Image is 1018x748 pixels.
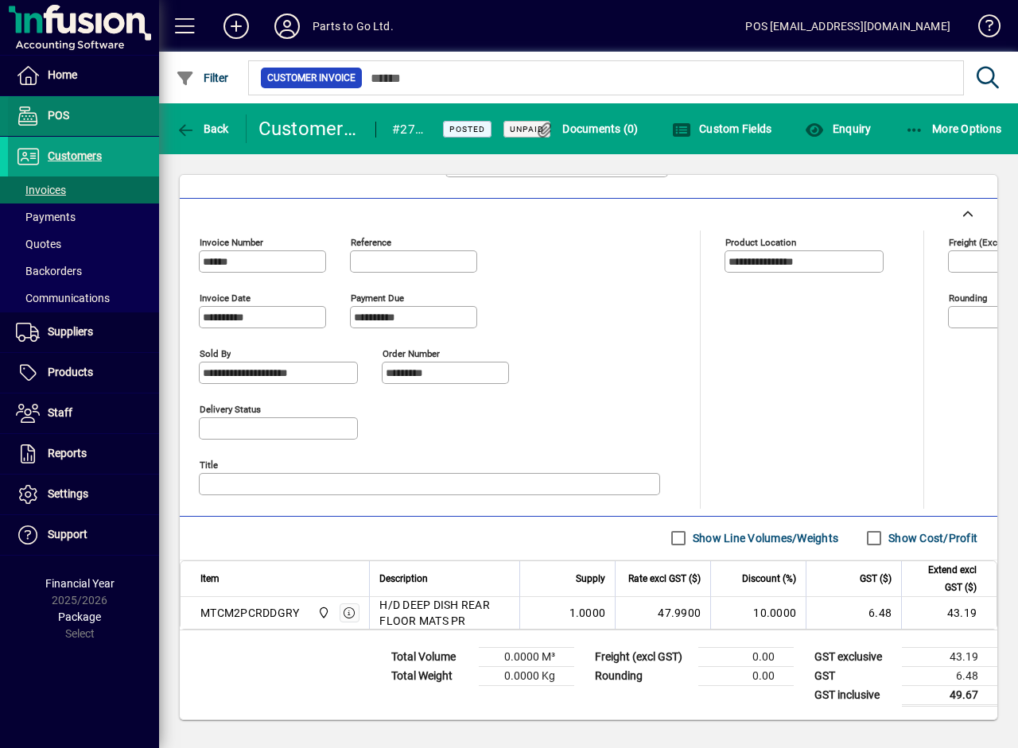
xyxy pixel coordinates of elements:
td: 49.67 [902,685,997,705]
span: Package [58,610,101,623]
td: Total Weight [383,666,479,685]
td: 6.48 [902,666,997,685]
td: 0.00 [698,647,794,666]
a: Home [8,56,159,95]
div: MTCM2PCRDDGRY [200,605,299,621]
span: Extend excl GST ($) [911,561,977,596]
button: Filter [172,64,233,92]
span: Item [200,570,220,587]
button: Documents (0) [531,114,643,143]
span: Documents (0) [535,122,639,135]
td: 0.0000 M³ [479,647,574,666]
button: More Options [901,114,1006,143]
span: Custom Fields [672,122,772,135]
mat-label: Invoice number [200,236,263,247]
span: Suppliers [48,325,93,338]
span: Quotes [16,238,61,250]
span: POS [48,109,69,122]
span: Unpaid [510,124,544,134]
td: Freight (excl GST) [587,647,698,666]
button: Profile [262,12,313,41]
span: Support [48,528,87,541]
span: 1.0000 [569,605,606,621]
a: Backorders [8,258,159,285]
span: Filter [176,72,229,84]
span: Customer Invoice [267,70,356,86]
mat-label: Delivery status [200,403,261,414]
mat-label: Rounding [949,292,987,303]
span: Invoices [16,184,66,196]
a: Knowledge Base [966,3,998,55]
td: 0.0000 Kg [479,666,574,685]
span: Supply [576,570,605,587]
button: Enquiry [801,114,875,143]
mat-label: Payment due [351,292,404,303]
div: 47.9900 [625,605,701,621]
mat-label: Title [200,459,218,470]
a: Support [8,515,159,555]
label: Show Cost/Profit [885,530,977,546]
button: Back [172,114,233,143]
a: Communications [8,285,159,312]
td: 43.19 [901,597,997,629]
a: Settings [8,475,159,514]
td: GST inclusive [806,685,902,705]
span: Products [48,366,93,378]
td: GST [806,666,902,685]
span: Backorders [16,265,82,277]
mat-label: Invoice date [200,292,251,303]
span: Reports [48,447,87,459]
a: Quotes [8,231,159,258]
td: GST exclusive [806,647,902,666]
label: Show Line Volumes/Weights [690,530,838,546]
app-page-header-button: Back [159,114,247,143]
a: Invoices [8,176,159,203]
div: #274761 [392,117,423,142]
a: Reports [8,434,159,474]
span: Staff [48,406,72,419]
button: Add [211,12,262,41]
mat-label: Product location [725,236,796,247]
span: Description [379,570,428,587]
span: Communications [16,292,110,304]
a: Products [8,353,159,393]
a: Staff [8,393,159,433]
span: Back [176,122,229,135]
div: Parts to Go Ltd. [313,14,394,39]
mat-label: Order number [383,347,440,358]
td: 43.19 [902,647,997,666]
mat-label: Reference [351,236,391,247]
td: Total Volume [383,647,479,666]
span: GST ($) [860,570,892,587]
mat-label: Sold by [200,347,231,358]
a: Suppliers [8,312,159,352]
a: POS [8,96,159,136]
div: Customer Invoice [258,116,360,141]
span: Posted [449,124,485,134]
span: Financial Year [45,577,115,590]
span: Customers [48,149,102,162]
span: DAE - Bulk Store [313,604,332,622]
span: Rate excl GST ($) [628,570,701,587]
span: H/D DEEP DISH REAR FLOOR MATS PR [379,597,510,629]
span: More Options [905,122,1002,135]
td: 6.48 [806,597,901,629]
span: Discount (%) [742,570,796,587]
span: Enquiry [805,122,871,135]
div: POS [EMAIL_ADDRESS][DOMAIN_NAME] [745,14,950,39]
span: Home [48,68,77,81]
span: Payments [16,211,76,223]
td: 0.00 [698,666,794,685]
td: 10.0000 [710,597,806,629]
a: Payments [8,203,159,231]
button: Custom Fields [668,114,776,143]
span: Settings [48,487,88,500]
td: Rounding [587,666,698,685]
